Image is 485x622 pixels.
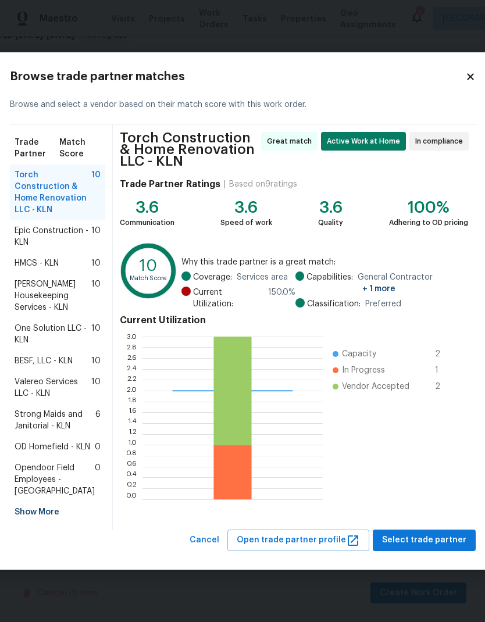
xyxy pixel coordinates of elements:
[342,381,409,392] span: Vendor Accepted
[95,462,101,497] span: 0
[267,135,316,147] span: Great match
[126,485,137,492] text: 0.2
[389,217,468,228] div: Adhering to OD pricing
[126,452,137,459] text: 0.8
[128,409,137,416] text: 1.6
[15,441,90,453] span: OD Homefield - KLN
[318,202,343,213] div: 3.6
[120,314,469,326] h4: Current Utilization
[306,271,353,295] span: Capabilities:
[193,271,232,283] span: Coverage:
[91,278,101,313] span: 10
[373,530,476,551] button: Select trade partner
[120,132,258,167] span: Torch Construction & Home Renovation LLC - KLN
[95,409,101,432] span: 6
[327,135,405,147] span: Active Work at Home
[318,217,343,228] div: Quality
[126,463,137,470] text: 0.6
[268,287,295,310] span: 150.0 %
[15,376,91,399] span: Valereo Services LLC - KLN
[15,278,91,313] span: [PERSON_NAME] Housekeeping Services - KLN
[237,533,360,548] span: Open trade partner profile
[342,348,376,360] span: Capacity
[227,530,369,551] button: Open trade partner profile
[126,387,137,394] text: 2.0
[10,71,465,83] h2: Browse trade partner matches
[220,202,272,213] div: 3.6
[181,256,468,268] span: Why this trade partner is a great match:
[91,376,101,399] span: 10
[10,502,105,523] div: Show More
[15,258,59,269] span: HMCS - KLN
[365,298,401,310] span: Preferred
[126,474,137,481] text: 0.4
[220,178,229,190] div: |
[127,420,137,427] text: 1.4
[435,348,454,360] span: 2
[193,287,263,310] span: Current Utilization:
[229,178,297,190] div: Based on 9 ratings
[91,225,101,248] span: 10
[342,364,385,376] span: In Progress
[362,285,395,293] span: + 1 more
[435,364,454,376] span: 1
[435,381,454,392] span: 2
[307,298,361,310] span: Classification:
[15,169,91,216] span: Torch Construction & Home Renovation LLC - KLN
[127,442,137,449] text: 1.0
[126,366,137,373] text: 2.4
[237,271,288,283] span: Services area
[91,169,101,216] span: 10
[220,217,272,228] div: Speed of work
[59,137,100,160] span: Match Score
[91,355,101,367] span: 10
[127,355,137,362] text: 2.6
[120,202,174,213] div: 3.6
[126,344,137,351] text: 2.8
[140,259,157,274] text: 10
[126,496,137,503] text: 0.0
[15,137,60,160] span: Trade Partner
[126,333,137,340] text: 3.0
[120,178,220,190] h4: Trade Partner Ratings
[382,533,466,548] span: Select trade partner
[95,441,101,453] span: 0
[15,409,95,432] span: Strong Maids and Janitorial - KLN
[389,202,468,213] div: 100%
[127,377,137,384] text: 2.2
[15,462,95,497] span: Opendoor Field Employees - [GEOGRAPHIC_DATA]
[127,398,137,405] text: 1.8
[15,323,91,346] span: One Solution LLC - KLN
[91,258,101,269] span: 10
[358,271,468,295] span: General Contractor
[129,276,167,282] text: Match Score
[415,135,468,147] span: In compliance
[128,431,137,438] text: 1.2
[15,355,73,367] span: BESF, LLC - KLN
[185,530,224,551] button: Cancel
[10,85,476,125] div: Browse and select a vendor based on their match score with this work order.
[91,323,101,346] span: 10
[15,225,91,248] span: Epic Construction - KLN
[190,533,219,548] span: Cancel
[120,217,174,228] div: Communication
